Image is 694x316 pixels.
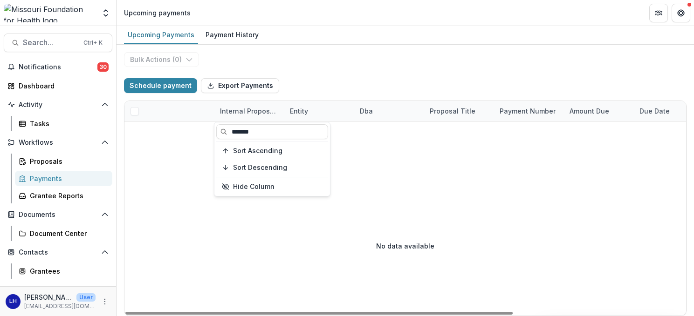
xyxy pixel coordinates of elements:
button: Schedule payment [124,78,197,93]
span: Activity [19,101,97,109]
div: Due Date [634,106,675,116]
button: Search... [4,34,112,52]
span: Search... [23,38,78,47]
nav: breadcrumb [120,6,194,20]
div: Entity [284,106,314,116]
p: [PERSON_NAME] [24,292,73,302]
div: Internal Proposal ID [214,101,284,121]
div: Entity [284,101,354,121]
button: Get Help [672,4,690,22]
button: Export Payments [201,78,279,93]
div: Dba [354,101,424,121]
a: Payment History [202,26,262,44]
button: Bulk Actions (0) [124,52,199,67]
div: Lisa Huffstutler [9,298,17,304]
button: Hide Column [216,179,328,194]
button: Open Workflows [4,135,112,150]
div: Proposals [30,156,105,166]
a: Tasks [15,116,112,131]
span: Contacts [19,249,97,256]
a: Proposals [15,154,112,169]
button: Open Contacts [4,245,112,260]
div: Payment Number [494,101,564,121]
a: Upcoming Payments [124,26,198,44]
div: Amount Due [564,101,634,121]
div: Proposal Title [424,101,494,121]
span: 30 [97,62,109,72]
a: Grantee Reports [15,188,112,203]
div: Grantee Reports [30,191,105,201]
button: Partners [649,4,668,22]
button: Notifications30 [4,60,112,74]
span: Notifications [19,63,97,71]
button: Open Activity [4,97,112,112]
img: Missouri Foundation for Health logo [4,4,96,22]
span: Sort Descending [233,164,287,172]
div: Grantees [30,266,105,276]
div: Ctrl + K [82,38,104,48]
span: Workflows [19,139,97,147]
div: Amount Due [564,106,615,116]
div: Dba [354,106,378,116]
div: Payment Number [494,106,561,116]
button: Sort Ascending [216,143,328,158]
button: Sort Descending [216,160,328,175]
div: Proposal Title [424,106,481,116]
p: User [76,293,96,302]
p: [EMAIL_ADDRESS][DOMAIN_NAME] [24,302,96,310]
button: Open Documents [4,207,112,222]
a: Grantees [15,263,112,279]
div: Payments [30,174,105,183]
div: Upcoming payments [124,8,191,18]
div: Upcoming Payments [124,28,198,41]
p: No data available [376,241,434,251]
button: More [99,296,110,307]
div: Internal Proposal ID [214,106,284,116]
button: Open Data & Reporting [4,282,112,297]
a: Document Center [15,226,112,241]
div: Document Center [30,229,105,238]
a: Payments [15,171,112,186]
span: Documents [19,211,97,219]
a: Dashboard [4,78,112,94]
div: Tasks [30,119,105,128]
button: Open entity switcher [99,4,112,22]
div: Payment History [202,28,262,41]
span: Sort Ascending [233,147,282,155]
div: Dashboard [19,81,105,91]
